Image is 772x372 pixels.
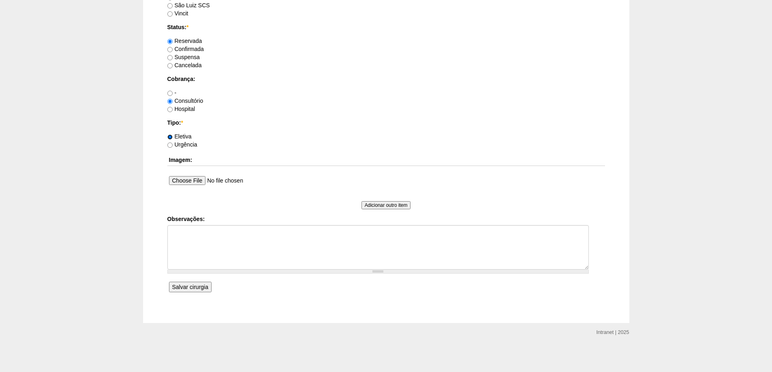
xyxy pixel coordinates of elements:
[167,107,173,112] input: Hospital
[167,63,173,68] input: Cancelada
[167,134,173,140] input: Eletiva
[167,98,203,104] label: Consultório
[167,75,605,83] label: Cobrança:
[167,119,605,127] label: Tipo:
[167,38,202,44] label: Reservada
[167,23,605,31] label: Status:
[361,201,411,209] input: Adicionar outro item
[167,2,210,9] label: São Luiz SCS
[167,133,192,140] label: Eletiva
[167,55,173,60] input: Suspensa
[167,3,173,9] input: São Luiz SCS
[167,10,188,17] label: Vincit
[597,328,629,336] div: Intranet | 2025
[167,54,200,60] label: Suspensa
[167,91,173,96] input: -
[167,46,204,52] label: Confirmada
[167,99,173,104] input: Consultório
[167,215,605,223] label: Observações:
[167,106,195,112] label: Hospital
[169,282,212,292] input: Salvar cirurgia
[167,89,177,96] label: -
[181,119,183,126] span: Este campo é obrigatório.
[167,62,202,68] label: Cancelada
[167,141,197,148] label: Urgência
[167,47,173,52] input: Confirmada
[186,24,188,30] span: Este campo é obrigatório.
[167,154,605,166] th: Imagem:
[167,11,173,17] input: Vincit
[167,39,173,44] input: Reservada
[167,142,173,148] input: Urgência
